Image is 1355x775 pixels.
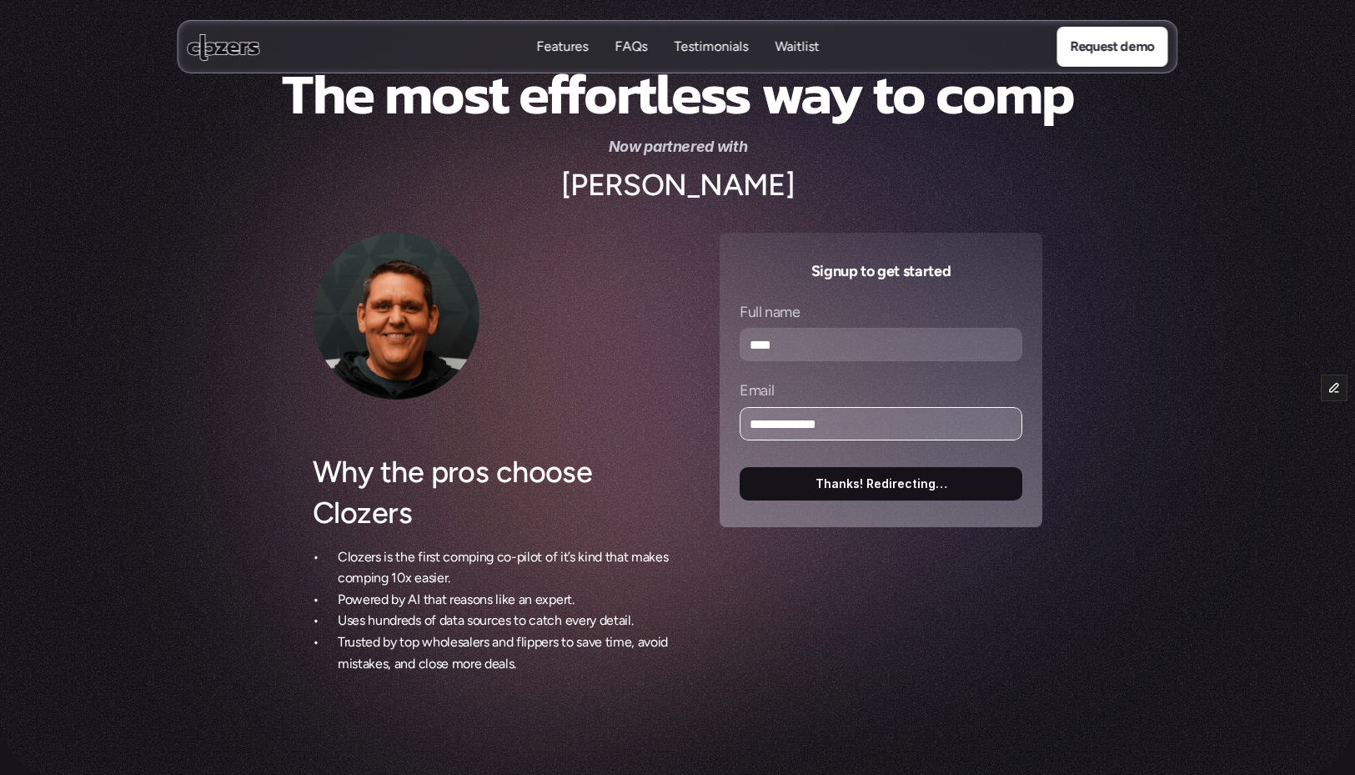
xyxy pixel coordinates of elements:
[740,467,1022,501] button: Thanks! Redirecting…
[740,328,1022,361] input: Full name
[536,56,588,74] p: Features
[313,452,680,534] h2: Why the pros choose Clozers
[740,407,1022,440] input: Email
[816,477,947,491] p: Thanks! Redirecting…
[615,38,647,57] a: FAQsFAQs
[775,56,819,74] p: Waitlist
[740,303,800,322] p: Full name
[775,38,819,56] p: Waitlist
[740,381,774,400] p: Email
[674,56,748,74] p: Testimonials
[615,38,647,56] p: FAQs
[1070,36,1154,58] p: Request demo
[740,259,1022,283] h3: Signup to get started
[674,38,748,56] p: Testimonials
[338,610,680,632] p: Uses hundreds of data sources to catch every detail.
[338,589,680,611] p: Powered by AI that reasons like an expert.
[1322,375,1347,400] button: Edit Framer Content
[536,38,588,57] a: FeaturesFeatures
[1056,27,1167,67] a: Request demo
[615,56,647,74] p: FAQs
[204,60,1152,128] h1: The most effortless way to comp
[338,632,680,674] p: Trusted by top wholesalers and flippers to save time, avoid mistakes, and close more deals.
[608,138,747,155] em: Now partnered with
[560,165,795,206] h2: [PERSON_NAME]
[674,38,748,57] a: TestimonialsTestimonials
[775,38,819,57] a: WaitlistWaitlist
[536,38,588,56] p: Features
[338,546,680,589] p: Clozers is the first comping co-pilot of it’s kind that makes comping 10x easier.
